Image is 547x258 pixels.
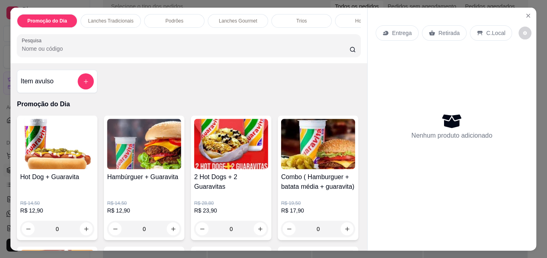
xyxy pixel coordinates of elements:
[194,200,268,206] p: R$ 28,80
[438,29,460,37] p: Retirada
[109,222,122,235] button: decrease-product-quantity
[194,172,268,192] h4: 2 Hot Dogs + 2 Guaravitas
[281,200,355,206] p: R$ 19,50
[355,18,375,24] p: Hot Dogs
[254,222,267,235] button: increase-product-quantity
[78,73,94,89] button: add-separate-item
[486,29,506,37] p: C.Local
[107,200,181,206] p: R$ 14,50
[283,222,296,235] button: decrease-product-quantity
[166,18,184,24] p: Podrões
[194,119,268,169] img: product-image
[107,172,181,182] h4: Hambúrguer + Guaravita
[522,9,535,22] button: Close
[296,18,307,24] p: Trios
[21,172,95,182] h4: Hot Dog + Guaravita
[22,37,45,44] label: Pesquisa
[219,18,257,24] p: Lanches Gourmet
[21,206,95,214] p: R$ 12,90
[107,119,181,169] img: product-image
[22,222,35,235] button: decrease-product-quantity
[281,206,355,214] p: R$ 17,90
[22,45,350,53] input: Pesquisa
[519,27,532,39] button: decrease-product-quantity
[107,206,181,214] p: R$ 12,90
[21,76,54,86] h4: Item avulso
[21,200,95,206] p: R$ 14,50
[27,18,67,24] p: Promoção do Dia
[80,222,93,235] button: increase-product-quantity
[17,99,361,109] p: Promoção do Dia
[341,222,354,235] button: increase-product-quantity
[281,119,355,169] img: product-image
[411,131,492,140] p: Nenhum produto adicionado
[392,29,412,37] p: Entrega
[167,222,180,235] button: increase-product-quantity
[88,18,134,24] p: Lanches Tradicionais
[196,222,209,235] button: decrease-product-quantity
[281,172,355,192] h4: Combo ( Hamburguer + batata média + guaravita)
[21,119,95,169] img: product-image
[194,206,268,214] p: R$ 23,90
